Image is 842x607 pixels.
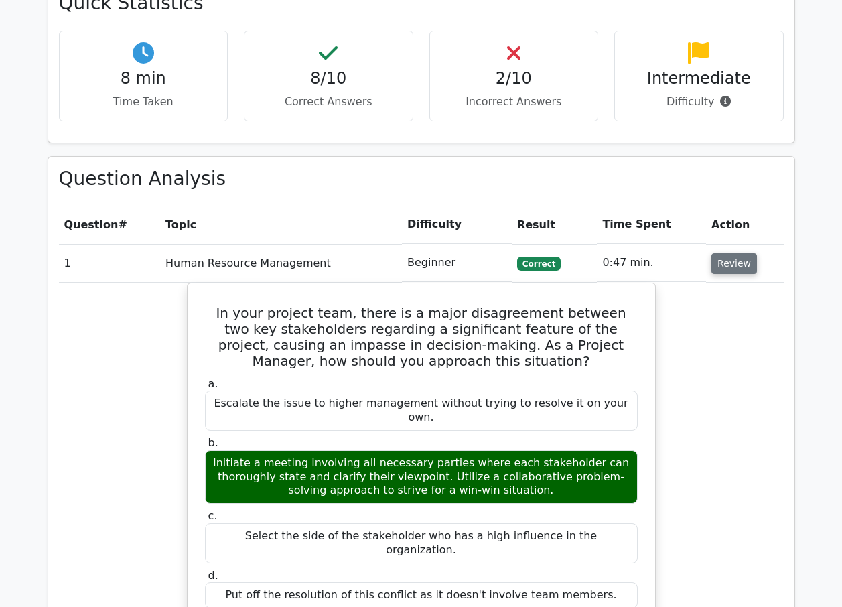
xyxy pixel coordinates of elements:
span: Question [64,218,119,231]
span: c. [208,509,218,522]
th: Topic [160,206,402,244]
td: 1 [59,244,161,282]
th: Difficulty [402,206,512,244]
td: Human Resource Management [160,244,402,282]
th: Time Spent [597,206,706,244]
p: Correct Answers [255,94,402,110]
p: Time Taken [70,94,217,110]
div: Select the side of the stakeholder who has a high influence in the organization. [205,523,638,563]
h5: In your project team, there is a major disagreement between two key stakeholders regarding a sign... [204,305,639,369]
span: a. [208,377,218,390]
span: d. [208,569,218,582]
span: Correct [517,257,561,270]
h4: Intermediate [626,69,772,88]
th: # [59,206,161,244]
span: b. [208,436,218,449]
p: Incorrect Answers [441,94,587,110]
div: Escalate the issue to higher management without trying to resolve it on your own. [205,391,638,431]
h4: 8/10 [255,69,402,88]
h3: Question Analysis [59,167,784,190]
td: Beginner [402,244,512,282]
h4: 2/10 [441,69,587,88]
div: Initiate a meeting involving all necessary parties where each stakeholder can thoroughly state an... [205,450,638,504]
th: Result [512,206,598,244]
th: Action [706,206,783,244]
h4: 8 min [70,69,217,88]
p: Difficulty [626,94,772,110]
td: 0:47 min. [597,244,706,282]
button: Review [711,253,757,274]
